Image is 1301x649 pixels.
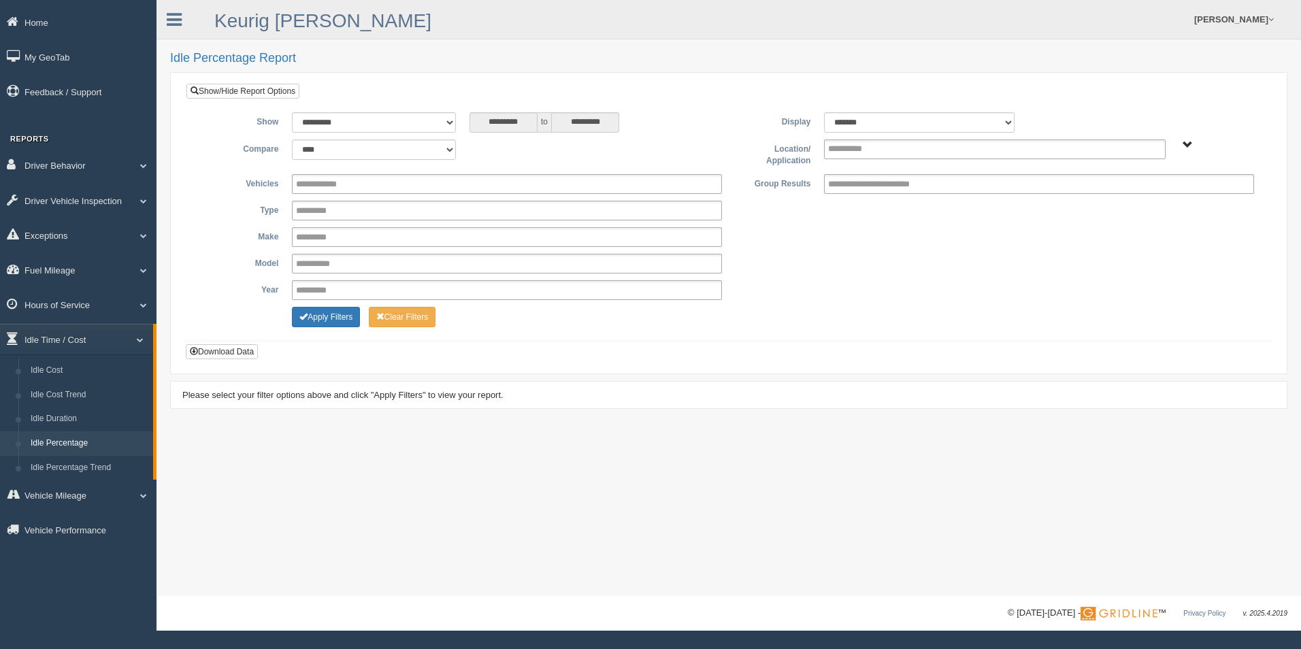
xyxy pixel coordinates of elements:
label: Location/ Application [729,139,817,167]
span: Please select your filter options above and click "Apply Filters" to view your report. [182,390,504,400]
img: Gridline [1081,607,1157,620]
a: Idle Duration [24,407,153,431]
span: v. 2025.4.2019 [1243,610,1287,617]
label: Vehicles [197,174,285,190]
a: Keurig [PERSON_NAME] [214,10,431,31]
a: Idle Cost [24,359,153,383]
label: Type [197,201,285,217]
button: Change Filter Options [369,307,436,327]
span: to [538,112,551,133]
h2: Idle Percentage Report [170,52,1287,65]
a: Idle Percentage Trend [24,456,153,480]
label: Year [197,280,285,297]
button: Download Data [186,344,258,359]
a: Idle Percentage [24,431,153,456]
label: Display [729,112,817,129]
label: Model [197,254,285,270]
label: Compare [197,139,285,156]
a: Show/Hide Report Options [186,84,299,99]
label: Show [197,112,285,129]
div: © [DATE]-[DATE] - ™ [1008,606,1287,620]
a: Privacy Policy [1183,610,1225,617]
label: Group Results [729,174,817,190]
label: Make [197,227,285,244]
button: Change Filter Options [292,307,360,327]
a: Idle Cost Trend [24,383,153,407]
